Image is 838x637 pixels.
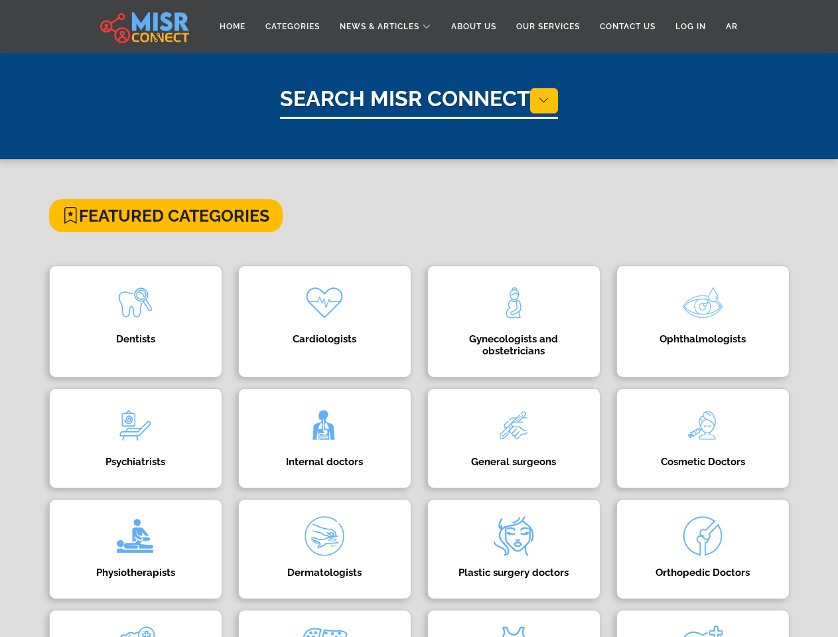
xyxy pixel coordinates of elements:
[419,265,608,378] a: Gynecologists and obstetricians
[487,276,540,329] img: tQBIxbFzDjHNxea4mloJ.png
[259,567,391,579] h4: Dermatologists
[676,510,729,563] img: K7lclmEhOOGQ4fIIXkmg.png
[41,265,230,378] a: Dentists
[280,86,558,119] h1: Search Misr Connect
[70,567,202,579] h4: Physiotherapists
[100,10,189,43] img: main.misr_connect
[448,333,580,357] h4: Gynecologists and obstetricians
[676,276,729,329] img: O3vASGqC8OE0Zbp7R2Y3.png
[716,14,748,39] a: AR
[637,333,769,345] h4: Ophthalmologists
[330,14,441,39] a: News & Articles
[210,14,255,39] a: Home
[298,399,351,452] img: pfAWvOfsRsa0Gymt6gRE.png
[506,14,590,39] a: Our Services
[70,333,202,345] h4: Dentists
[70,456,202,468] h4: Psychiatrists
[41,388,230,488] a: Psychiatrists
[637,456,769,468] h4: Cosmetic Doctors
[676,399,729,452] img: DjGqZLWENc0VUGkVFVvU.png
[109,276,162,329] img: k714wZmFaHWIHbCst04N.png
[608,265,798,378] a: Ophthalmologists
[637,567,769,579] h4: Orthopedic Doctors
[298,510,351,563] img: hWxcuLC5XSYMg4jBQuTo.png
[487,399,540,452] img: Oi1DZGDTXfHRQb1rQtXk.png
[230,265,419,378] a: Cardiologists
[255,14,330,39] a: Categories
[340,21,419,33] span: News & Articles
[259,333,391,345] h4: Cardiologists
[230,388,419,488] a: Internal doctors
[109,399,162,452] img: wzNEwxv3aCzPUCYeW7v7.png
[109,510,162,563] img: QNHokBW5vrPUdimAHhBQ.png
[665,14,716,39] a: Log in
[298,276,351,329] img: kQgAgBbLbYzX17DbAKQs.png
[448,456,580,468] h4: General surgeons
[419,499,608,599] a: Plastic surgery doctors
[608,499,798,599] a: Orthopedic Doctors
[441,14,506,39] a: About Us
[49,199,283,232] h4: Featured Categories
[259,456,391,468] h4: Internal doctors
[448,567,580,579] h4: Plastic surgery doctors
[590,14,665,39] a: Contact Us
[419,388,608,488] a: General surgeons
[230,499,419,599] a: Dermatologists
[608,388,798,488] a: Cosmetic Doctors
[41,499,230,599] a: Physiotherapists
[487,510,540,563] img: yMMdmRz7uG575B6r1qC8.png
